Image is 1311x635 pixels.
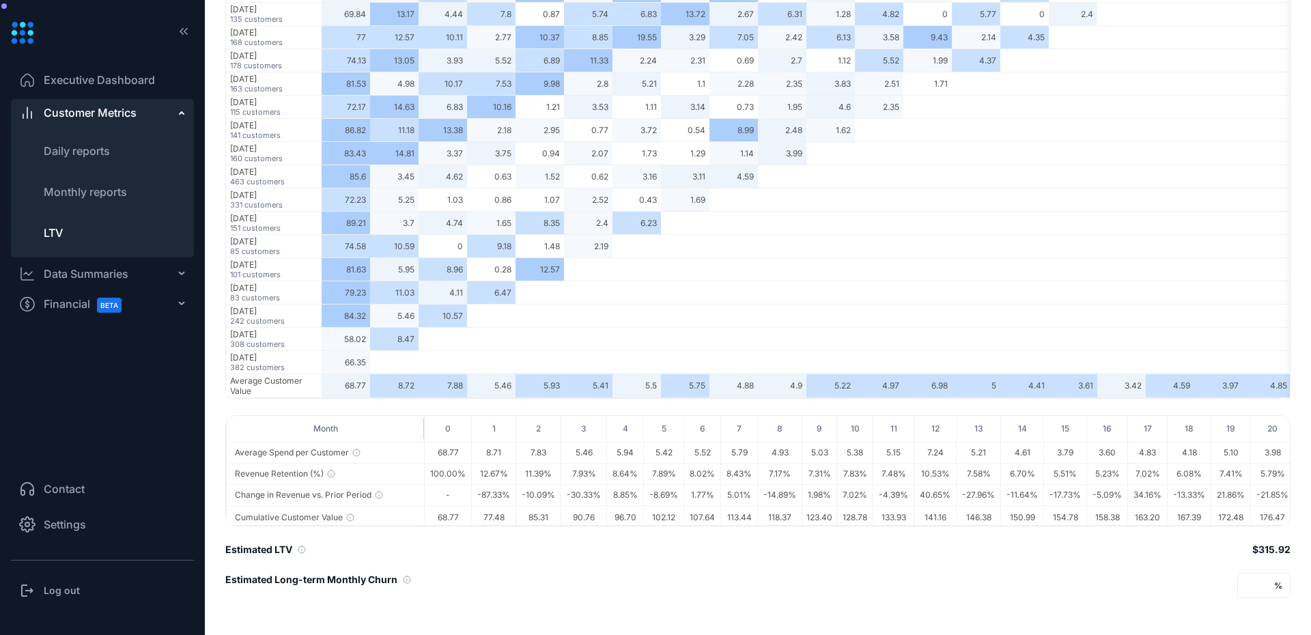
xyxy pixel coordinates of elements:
[44,289,134,320] span: Financial
[720,485,757,506] td: 5.01%
[873,485,914,506] td: -4.39%
[643,464,683,485] td: 7.89%
[516,165,564,188] td: 1.52
[230,27,322,38] div: [DATE]
[855,49,903,72] td: 5.52
[1043,442,1086,464] td: 3.79
[467,96,516,119] td: 10.16
[802,423,836,435] div: 9
[806,3,855,26] td: 1.28
[230,376,322,396] div: Average Customer Value
[661,119,709,142] td: 0.54
[802,442,836,464] td: 5.03
[419,188,467,212] td: 1.03
[956,485,1000,506] td: -27.96%
[758,49,806,72] td: 2.7
[914,485,956,506] td: 40.65%
[419,212,467,235] td: 4.74
[1211,442,1250,464] td: 5.10
[322,258,370,281] td: 81.63
[472,423,516,435] div: 1
[370,235,419,258] td: 10.59
[230,213,322,223] div: [DATE]
[612,72,661,96] td: 5.21
[758,142,806,165] td: 3.99
[952,26,1000,49] td: 2.14
[370,26,419,49] td: 12.57
[370,72,419,96] td: 4.98
[561,464,606,485] td: 7.93%
[1049,3,1097,26] td: 2.4
[516,258,564,281] td: 12.57
[757,442,802,464] td: 4.93
[322,188,370,212] td: 72.23
[709,165,758,188] td: 4.59
[914,442,956,464] td: 7.24
[516,423,561,435] div: 2
[709,49,758,72] td: 0.69
[564,96,612,119] td: 3.53
[322,165,370,188] td: 85.6
[230,329,322,339] div: [DATE]
[643,506,683,526] td: 102.12
[516,442,561,464] td: 7.83
[684,423,720,435] div: 6
[661,26,709,49] td: 3.29
[467,49,516,72] td: 5.52
[855,26,903,49] td: 3.58
[561,506,606,526] td: 90.76
[758,119,806,142] td: 2.48
[903,49,952,72] td: 1.99
[1167,464,1211,485] td: 6.08%
[1211,423,1250,435] div: 19
[467,119,516,142] td: 2.18
[370,305,419,328] td: 5.46
[1167,485,1211,506] td: -13.33%
[956,442,1000,464] td: 5.21
[424,506,471,526] td: 68.77
[683,506,720,526] td: 107.64
[322,142,370,165] td: 83.43
[370,328,419,351] td: 8.47
[564,212,612,235] td: 2.4
[516,26,564,49] td: 10.37
[467,374,516,398] td: 5.46
[419,235,467,258] td: 0
[230,236,322,246] div: [DATE]
[471,485,516,506] td: -87.33%
[230,97,322,107] div: [DATE]
[709,96,758,119] td: 0.73
[709,374,758,398] td: 4.88
[1097,374,1146,398] td: 3.42
[757,485,802,506] td: -14.89%
[322,235,370,258] td: 74.58
[516,212,564,235] td: 8.35
[606,485,643,506] td: 8.85%
[370,374,419,398] td: 8.72
[709,119,758,142] td: 8.99
[471,442,516,464] td: 8.71
[230,107,322,117] div: 115 customers
[1000,374,1049,398] td: 4.41
[230,270,322,279] div: 101 customers
[1128,423,1167,435] div: 17
[516,485,561,506] td: -10.09%
[612,212,661,235] td: 6.23
[721,423,757,435] div: 7
[903,72,952,96] td: 1.71
[230,84,322,94] div: 163 customers
[322,351,370,374] td: 66.35
[806,374,855,398] td: 5.22
[855,72,903,96] td: 2.51
[230,190,322,200] div: [DATE]
[424,442,471,464] td: 68.77
[1000,442,1043,464] td: 4.61
[419,142,467,165] td: 3.37
[230,177,322,186] div: 463 customers
[561,442,606,464] td: 5.46
[419,96,467,119] td: 6.83
[424,464,471,485] td: 100.00%
[1127,442,1167,464] td: 4.83
[757,464,802,485] td: 7.17%
[322,26,370,49] td: 77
